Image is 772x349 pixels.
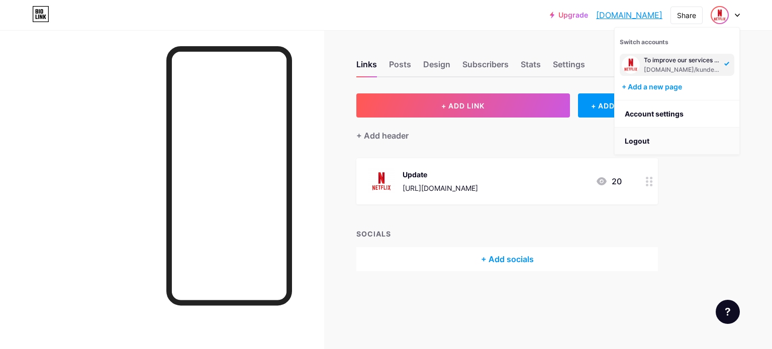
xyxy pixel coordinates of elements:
div: To improve our services and ensure the security of your account, [644,56,721,64]
span: Switch accounts [620,38,668,46]
a: [DOMAIN_NAME] [596,9,662,21]
img: kundeservice [712,7,728,23]
div: 20 [596,175,622,187]
a: Account settings [615,100,739,128]
div: SOCIALS [356,228,658,239]
div: Subscribers [462,58,509,76]
a: Upgrade [550,11,588,19]
div: [URL][DOMAIN_NAME] [403,183,478,193]
div: Settings [553,58,585,76]
span: + ADD LINK [441,101,485,110]
div: Design [423,58,450,76]
button: + ADD LINK [356,93,570,118]
img: Update [368,168,395,194]
li: Logout [615,128,739,155]
div: + Add a new page [622,82,734,92]
div: [DOMAIN_NAME]/kundeservice [644,66,721,74]
div: Posts [389,58,411,76]
div: Update [403,169,478,180]
div: + ADD EMBED [578,93,658,118]
div: Stats [521,58,541,76]
img: kundeservice [622,56,640,74]
div: Links [356,58,377,76]
div: Share [677,10,696,21]
div: + Add socials [356,247,658,271]
div: + Add header [356,130,409,142]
